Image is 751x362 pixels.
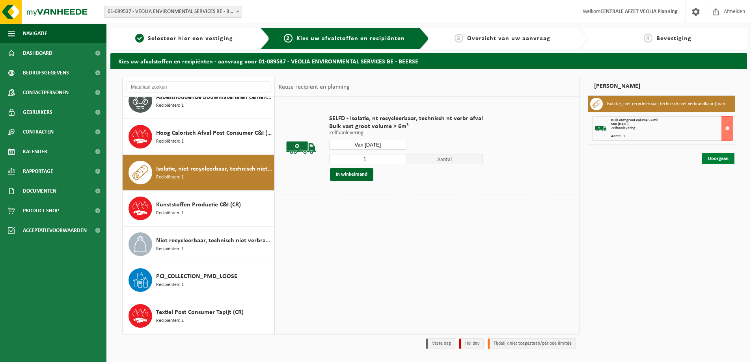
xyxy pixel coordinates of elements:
span: Acceptatievoorwaarden [23,221,87,240]
span: 2 [284,34,293,43]
span: Overzicht van uw aanvraag [467,35,550,42]
span: Bevestiging [656,35,691,42]
strong: CENTRALE AFZET VEOLIA Planning [600,9,678,15]
span: Recipiënten: 2 [156,317,184,325]
span: Recipiënten: 1 [156,138,184,145]
span: Kunststoffen Productie C&I (CR) [156,200,241,210]
button: In winkelmand [330,168,373,181]
span: Recipiënten: 1 [156,174,184,181]
span: Kalender [23,142,47,162]
span: Dashboard [23,43,52,63]
span: Textiel Post Consumer Tapijt (CR) [156,308,244,317]
h3: Isolatie, niet recycleerbaar, technisch niet verbrandbaar (brandbaar) [607,98,729,110]
div: Aantal: 1 [611,134,733,138]
div: [PERSON_NAME] [588,77,735,96]
li: Tijdelijk niet toegestaan/période limitée [488,338,576,349]
a: Doorgaan [702,153,734,164]
span: Rapportage [23,162,53,181]
span: Kies uw afvalstoffen en recipiënten [296,35,405,42]
span: Bulk vast groot volume > 6m³ [611,118,658,123]
span: Product Shop [23,201,59,221]
input: Materiaal zoeken [127,81,270,93]
a: 1Selecteer hier een vestiging [114,34,254,43]
span: Navigatie [23,24,47,43]
span: Gebruikers [23,102,52,122]
span: Recipiënten: 1 [156,281,184,289]
span: 1 [135,34,144,43]
span: PCI_COLLECTION_PMD_LOOSE [156,272,237,281]
span: 4 [644,34,652,43]
span: 3 [455,34,463,43]
span: Niet recycleerbaar, technisch niet verbrandbaar afval (brandbaar) [156,236,272,245]
li: Holiday [459,338,484,349]
button: Hoog Calorisch Afval Post Consumer C&I (CR) Recipiënten: 1 [123,119,274,155]
div: Zelfaanlevering [611,126,733,130]
span: SELFD - isolatie, nt recycleerbaar, technisch nt verbr afval [329,115,483,123]
span: 01-089537 - VEOLIA ENVIRONMENTAL SERVICES BE - BEERSE [104,6,242,17]
span: Bulk vast groot volume > 6m³ [329,123,483,130]
h2: Kies uw afvalstoffen en recipiënten - aanvraag voor 01-089537 - VEOLIA ENVIRONMENTAL SERVICES BE ... [110,53,747,69]
div: Keuze recipiënt en planning [275,77,354,97]
strong: Van [DATE] [611,122,628,126]
button: PCI_COLLECTION_PMD_LOOSE Recipiënten: 1 [123,262,274,298]
span: Hoog Calorisch Afval Post Consumer C&I (CR) [156,128,272,138]
span: Asbesthoudende bouwmaterialen cementgebonden met isolatie(hechtgebonden) [156,93,272,102]
li: Vaste dag [426,338,455,349]
input: Selecteer datum [329,140,406,150]
span: Bedrijfsgegevens [23,63,69,83]
p: Zelfaanlevering [329,130,483,136]
span: Selecteer hier een vestiging [148,35,233,42]
button: Kunststoffen Productie C&I (CR) Recipiënten: 1 [123,191,274,226]
span: Documenten [23,181,56,201]
button: Asbesthoudende bouwmaterialen cementgebonden met isolatie(hechtgebonden) Recipiënten: 1 [123,83,274,119]
span: 01-089537 - VEOLIA ENVIRONMENTAL SERVICES BE - BEERSE [104,6,242,18]
button: Isolatie, niet recycleerbaar, technisch niet verbrandbaar (brandbaar) Recipiënten: 1 [123,155,274,191]
span: Recipiënten: 1 [156,102,184,110]
span: Contactpersonen [23,83,69,102]
span: Contracten [23,122,54,142]
span: Isolatie, niet recycleerbaar, technisch niet verbrandbaar (brandbaar) [156,164,272,174]
button: Textiel Post Consumer Tapijt (CR) Recipiënten: 2 [123,298,274,334]
button: Niet recycleerbaar, technisch niet verbrandbaar afval (brandbaar) Recipiënten: 1 [123,226,274,262]
span: Aantal [406,154,483,164]
span: Recipiënten: 1 [156,210,184,217]
span: Recipiënten: 1 [156,245,184,253]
